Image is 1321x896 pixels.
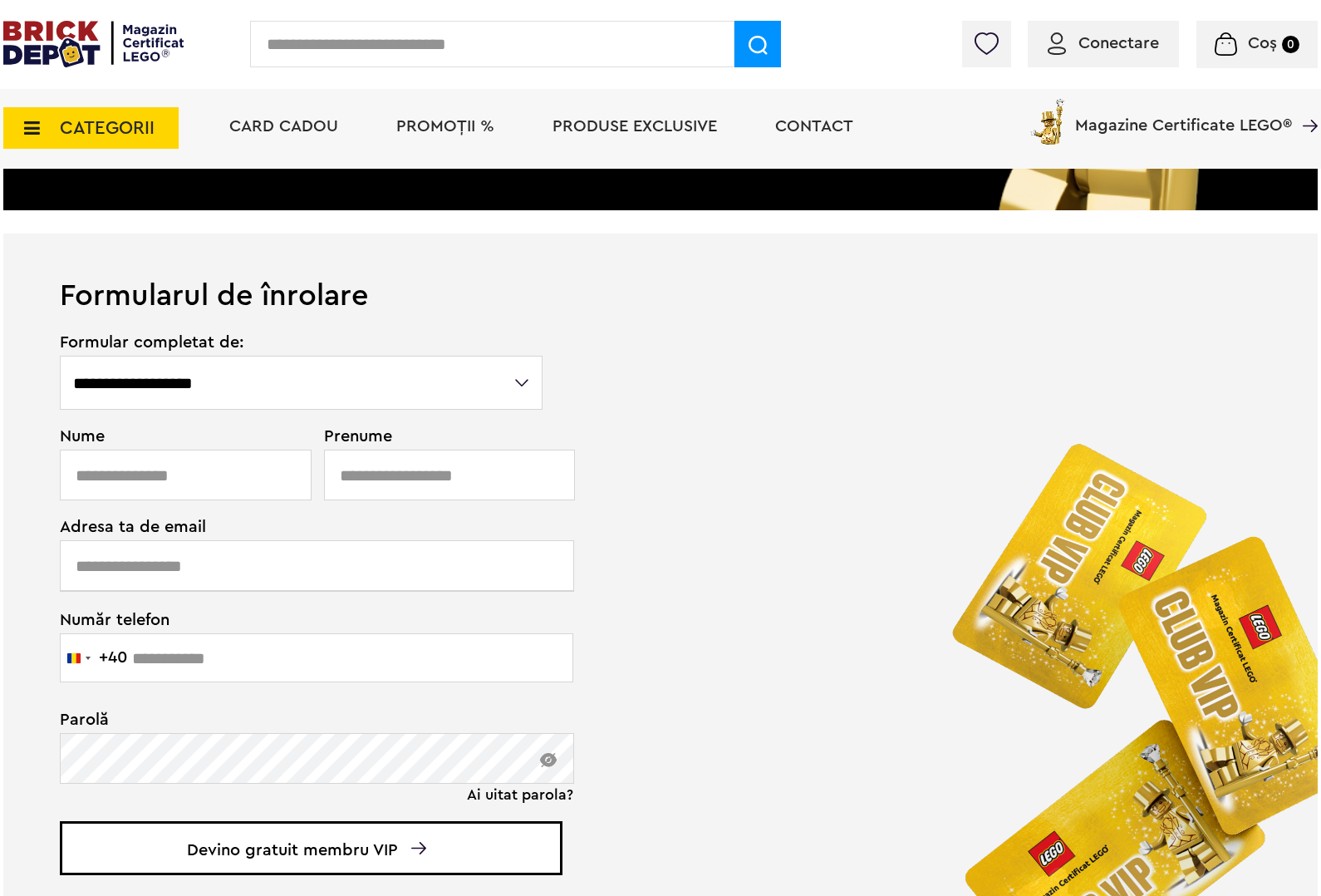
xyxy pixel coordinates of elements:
a: PROMOȚII % [396,118,494,135]
span: CATEGORII [60,119,155,137]
div: +40 [99,649,127,666]
span: Formular completat de: [60,334,544,351]
h1: Formularul de înrolare [3,234,1318,311]
a: Contact [775,118,853,135]
a: Card Cadou [229,118,338,135]
a: Produse exclusive [552,118,717,135]
span: Parolă [60,711,544,728]
span: Devino gratuit membru VIP [60,821,562,875]
button: Selected country [61,634,127,682]
span: Coș [1248,35,1277,52]
a: Conectare [1048,35,1159,52]
a: Ai uitat parola? [467,786,573,803]
span: Nume [60,428,302,445]
span: Prenume [324,428,545,445]
small: 0 [1282,36,1299,53]
span: Conectare [1078,35,1159,52]
span: Adresa ta de email [60,519,544,535]
img: Arrow%20-%20Down.svg [411,842,426,854]
span: Magazine Certificate LEGO® [1075,96,1292,134]
a: Magazine Certificate LEGO® [1292,96,1318,112]
span: Număr telefon [60,609,544,628]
